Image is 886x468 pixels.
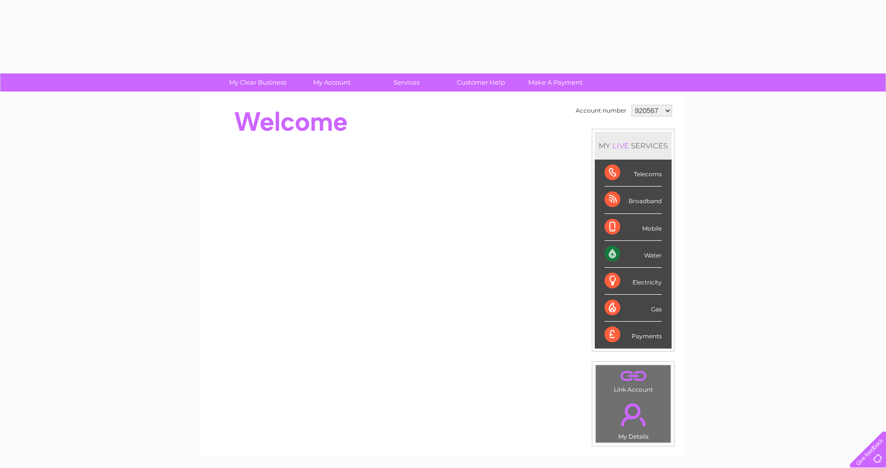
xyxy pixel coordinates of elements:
td: My Details [595,395,671,443]
div: Water [605,241,662,268]
div: Mobile [605,214,662,241]
td: Account number [573,102,629,119]
div: MY SERVICES [595,132,672,160]
div: Telecoms [605,160,662,187]
a: . [598,398,668,432]
a: . [598,368,668,385]
div: LIVE [610,141,631,150]
a: Customer Help [441,73,521,92]
a: My Clear Business [217,73,298,92]
a: My Account [292,73,373,92]
a: Services [366,73,447,92]
div: Electricity [605,268,662,295]
div: Payments [605,322,662,348]
a: Make A Payment [515,73,596,92]
td: Link Account [595,365,671,396]
div: Broadband [605,187,662,213]
div: Gas [605,295,662,322]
